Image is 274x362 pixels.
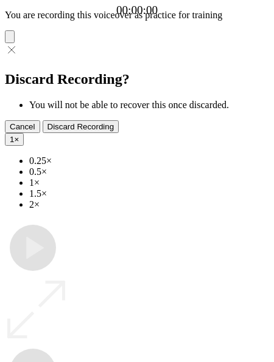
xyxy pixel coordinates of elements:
span: 1 [10,135,14,144]
li: You will not be able to recover this once discarded. [29,100,269,111]
p: You are recording this voiceover as practice for training [5,10,269,21]
li: 1× [29,177,269,188]
li: 2× [29,199,269,210]
h2: Discard Recording? [5,71,269,87]
a: 00:00:00 [116,4,158,17]
li: 0.25× [29,155,269,166]
li: 0.5× [29,166,269,177]
li: 1.5× [29,188,269,199]
button: 1× [5,133,24,146]
button: Discard Recording [43,120,119,133]
button: Cancel [5,120,40,133]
